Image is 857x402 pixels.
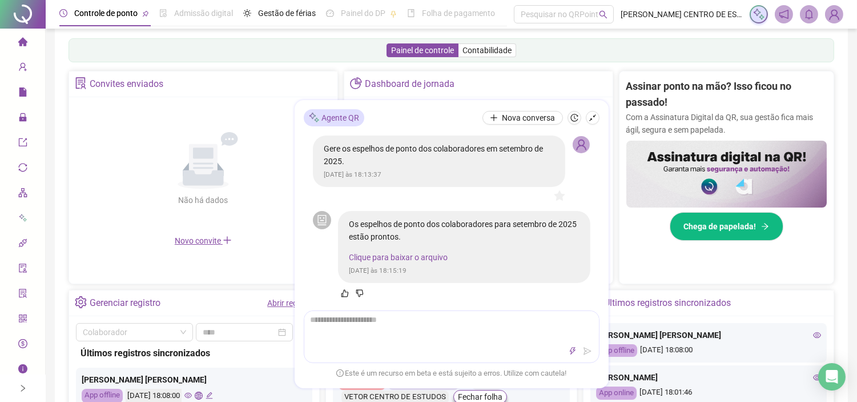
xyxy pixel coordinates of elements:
span: export [18,133,27,156]
span: pushpin [142,10,149,17]
span: Nova conversa [502,111,556,124]
span: exclamation-circle [336,369,344,376]
div: Dashboard de jornada [365,74,454,94]
img: 57585 [826,6,843,23]
span: dollar [18,334,27,357]
img: sparkle-icon.fc2bf0ac1784a2077858766a79e2daf3.svg [308,112,320,124]
span: eye [813,373,821,381]
span: plus [223,236,232,245]
div: Gerenciar registro [90,293,160,313]
div: Últimos registros sincronizados [604,293,731,313]
span: sync [18,158,27,181]
span: thunderbolt [569,347,577,355]
h2: Assinar ponto na mão? Isso ficou no passado! [626,78,827,111]
div: [PERSON_NAME] [PERSON_NAME] [596,329,821,341]
span: Controle de ponto [74,9,138,18]
span: Novo convite [175,236,232,245]
span: setting [75,296,87,308]
span: Contabilidade [462,46,512,55]
span: [DATE] às 18:13:37 [324,170,382,178]
div: Open Intercom Messenger [818,363,846,391]
span: search [599,10,607,19]
span: notification [779,9,789,19]
button: thunderbolt [566,344,580,358]
img: banner%2F02c71560-61a6-44d4-94b9-c8ab97240462.png [626,141,827,208]
span: star [554,190,565,201]
span: pushpin [390,10,397,17]
span: file-done [159,9,167,17]
span: Gestão de férias [258,9,316,18]
span: home [18,32,27,55]
p: Com a Assinatura Digital da QR, sua gestão fica mais ágil, segura e sem papelada. [626,111,827,136]
img: 57585 [573,136,590,153]
div: [PERSON_NAME] [PERSON_NAME] [82,373,307,386]
span: like [341,289,349,297]
p: Gere os espelhos de ponto dos colaboradores em setembro de 2025. [324,142,554,167]
div: App offline [596,344,637,357]
span: eye [813,331,821,339]
span: sun [243,9,251,17]
span: right [19,384,27,392]
span: api [18,233,27,256]
span: user-add [18,57,27,80]
a: Abrir registro [267,298,313,308]
span: global [195,392,202,399]
span: Admissão digital [174,9,233,18]
div: Não há dados [151,194,256,206]
span: robot [317,215,327,225]
div: App online [596,387,637,400]
button: Nova conversa [482,110,563,124]
span: history [570,113,578,121]
span: solution [18,284,27,307]
div: [DATE] 18:08:00 [596,344,821,357]
span: edit [206,392,213,399]
span: Folha de pagamento [422,9,495,18]
span: bell [804,9,814,19]
span: plus [490,113,498,121]
span: arrow-right [761,222,769,230]
span: Painel de controle [391,46,454,55]
span: pie-chart [350,77,362,89]
a: Clique para baixar o arquivo [349,253,448,262]
span: qrcode [18,309,27,332]
span: dashboard [326,9,334,17]
span: [DATE] às 18:15:19 [349,266,407,274]
span: file [18,82,27,105]
div: Agente QR [304,109,364,126]
div: [PERSON_NAME] [596,371,821,384]
span: Este é um recurso em beta e está sujeito a erros. Utilize com cautela! [336,368,567,379]
span: lock [18,108,27,130]
span: audit [18,258,27,281]
img: sparkle-icon.fc2bf0ac1784a2077858766a79e2daf3.svg [753,8,765,21]
div: Convites enviados [90,74,163,94]
span: info-circle [18,359,27,382]
span: book [407,9,415,17]
span: dislike [356,289,364,297]
span: clock-circle [59,9,67,17]
span: eye [184,392,192,399]
p: Os espelhos de ponto dos colaboradores para setembro de 2025 estão prontos. [349,218,579,243]
span: [PERSON_NAME] CENTRO DE ESTUDOS [621,8,743,21]
span: Painel do DP [341,9,385,18]
div: [DATE] 18:01:46 [596,387,821,400]
button: send [581,344,594,358]
div: Últimos registros sincronizados [81,346,308,360]
span: solution [75,77,87,89]
button: Chega de papelada! [670,212,783,241]
span: shrink [589,113,597,121]
span: Chega de papelada! [684,220,757,233]
span: apartment [18,183,27,206]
